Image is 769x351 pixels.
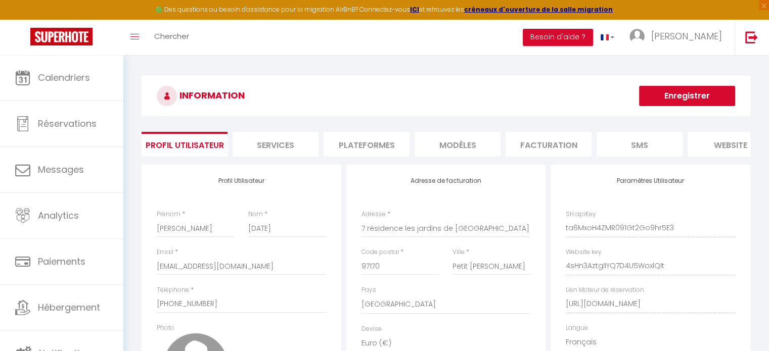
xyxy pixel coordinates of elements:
[115,59,123,67] img: tab_keywords_by_traffic_grey.svg
[41,59,49,67] img: tab_domain_overview_orange.svg
[523,29,593,46] button: Besoin d'aide ?
[142,76,750,116] h3: INFORMATION
[361,324,382,334] label: Devise
[233,132,319,157] li: Services
[38,301,100,314] span: Hébergement
[16,16,24,24] img: logo_orange.svg
[248,210,263,219] label: Nom
[361,285,376,295] label: Pays
[410,5,419,14] a: ICI
[157,285,189,295] label: Téléphone
[639,86,735,106] button: Enregistrer
[52,60,78,66] div: Domaine
[622,20,735,55] a: ... [PERSON_NAME]
[566,247,602,257] label: Website key
[506,132,592,157] li: Facturation
[745,31,758,43] img: logout
[597,132,683,157] li: SMS
[30,28,93,45] img: Super Booking
[361,210,386,219] label: Adresse
[38,255,85,268] span: Paiements
[38,117,97,130] span: Réservations
[464,5,613,14] a: créneaux d'ouverture de la salle migration
[28,16,50,24] div: v 4.0.25
[126,60,155,66] div: Mots-clés
[629,29,645,44] img: ...
[415,132,501,157] li: MODÈLES
[566,323,588,333] label: Langue
[38,209,79,222] span: Analytics
[26,26,114,34] div: Domaine: [DOMAIN_NAME]
[566,177,735,184] h4: Paramètres Utilisateur
[157,247,173,257] label: Email
[38,71,90,84] span: Calendriers
[453,247,465,257] label: Ville
[361,177,531,184] h4: Adresse de facturation
[651,30,722,42] span: [PERSON_NAME]
[157,323,174,333] label: Photo
[324,132,410,157] li: Plateformes
[361,247,399,257] label: Code postal
[8,4,38,34] button: Ouvrir le widget de chat LiveChat
[142,132,228,157] li: Profil Utilisateur
[566,210,596,219] label: SH apiKey
[157,210,180,219] label: Prénom
[157,177,326,184] h4: Profil Utilisateur
[566,285,644,295] label: Lien Moteur de réservation
[154,31,189,41] span: Chercher
[16,26,24,34] img: website_grey.svg
[38,163,84,176] span: Messages
[147,20,197,55] a: Chercher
